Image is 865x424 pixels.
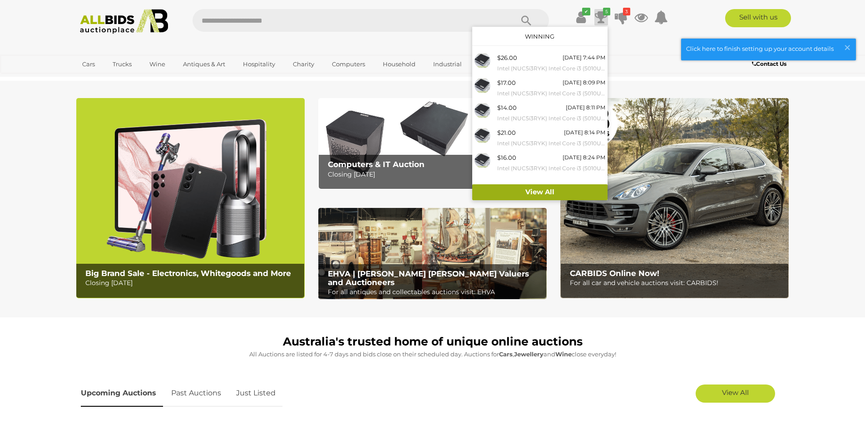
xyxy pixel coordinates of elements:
[377,57,421,72] a: Household
[574,9,588,25] a: ✔
[81,380,163,407] a: Upcoming Auctions
[472,75,608,100] a: $17.00 [DATE] 8:09 PM Intel (NUC5i3RYK) Intel Core i3 (5010U) 2.10GHz 2-Core CPU NUC w/ Power Supply
[504,9,549,32] button: Search
[85,269,291,278] b: Big Brand Sale - Electronics, Whitegoods and More
[326,57,371,72] a: Computers
[623,8,630,15] i: 3
[472,125,608,150] a: $21.00 [DATE] 8:14 PM Intel (NUC5i3RYK) Intel Core i3 (5010U) 2.10GHz 2-Core CPU NUC w/ Power Supply
[318,98,547,189] a: Computers & IT Auction Computers & IT Auction Closing [DATE]
[722,388,749,397] span: View All
[696,385,775,403] a: View All
[555,350,572,358] strong: Wine
[614,9,628,25] a: 3
[318,208,547,300] img: EHVA | Evans Hastings Valuers and Auctioneers
[563,153,605,163] div: [DATE] 8:24 PM
[497,89,605,99] small: Intel (NUC5i3RYK) Intel Core i3 (5010U) 2.10GHz 2-Core CPU NUC w/ Power Supply
[475,53,490,69] img: 48545-378a.jpg
[497,153,516,163] div: $16.00
[570,269,659,278] b: CARBIDS Online Now!
[475,78,490,94] img: 48545-375a.jpg
[564,128,605,138] div: [DATE] 8:14 PM
[570,277,784,289] p: For all car and vehicle auctions visit: CARBIDS!
[497,138,605,148] small: Intel (NUC5i3RYK) Intel Core i3 (5010U) 2.10GHz 2-Core CPU NUC w/ Power Supply
[752,59,789,69] a: Contact Us
[725,9,791,27] a: Sell with us
[752,60,786,67] b: Contact Us
[475,128,490,143] img: 48545-372a.jpg
[497,103,517,113] div: $14.00
[472,150,608,175] a: $16.00 [DATE] 8:24 PM Intel (NUC5i3RYK) Intel Core i3 (5010U) 2.10GHz 2-Core CPU NUC w/ Power Supply
[497,78,516,88] div: $17.00
[81,335,785,348] h1: Australia's trusted home of unique online auctions
[497,113,605,123] small: Intel (NUC5i3RYK) Intel Core i3 (5010U) 2.10GHz 2-Core CPU NUC w/ Power Supply
[287,57,320,72] a: Charity
[560,98,789,298] a: CARBIDS Online Now! CARBIDS Online Now! For all car and vehicle auctions visit: CARBIDS!
[563,78,605,88] div: [DATE] 8:09 PM
[328,269,529,287] b: EHVA | [PERSON_NAME] [PERSON_NAME] Valuers and Auctioneers
[237,57,281,72] a: Hospitality
[594,9,608,25] a: 5
[472,100,608,125] a: $14.00 [DATE] 8:11 PM Intel (NUC5i3RYK) Intel Core i3 (5010U) 2.10GHz 2-Core CPU NUC w/ Power Supply
[85,277,299,289] p: Closing [DATE]
[603,8,610,15] i: 5
[318,208,547,300] a: EHVA | Evans Hastings Valuers and Auctioneers EHVA | [PERSON_NAME] [PERSON_NAME] Valuers and Auct...
[76,98,305,298] a: Big Brand Sale - Electronics, Whitegoods and More Big Brand Sale - Electronics, Whitegoods and Mo...
[318,98,547,189] img: Computers & IT Auction
[475,103,490,118] img: 48545-376a.jpg
[497,163,605,173] small: Intel (NUC5i3RYK) Intel Core i3 (5010U) 2.10GHz 2-Core CPU NUC w/ Power Supply
[76,98,305,298] img: Big Brand Sale - Electronics, Whitegoods and More
[107,57,138,72] a: Trucks
[843,39,851,56] span: ×
[472,50,608,75] a: $26.00 [DATE] 7:44 PM Intel (NUC5i3RYK) Intel Core i3 (5010U) 2.10GHz 2-Core CPU NUC w/ Power Supply
[497,128,516,138] div: $21.00
[75,9,173,34] img: Allbids.com.au
[143,57,171,72] a: Wine
[560,98,789,298] img: CARBIDS Online Now!
[76,57,101,72] a: Cars
[497,64,605,74] small: Intel (NUC5i3RYK) Intel Core i3 (5010U) 2.10GHz 2-Core CPU NUC w/ Power Supply
[164,380,228,407] a: Past Auctions
[497,53,517,63] div: $26.00
[427,57,468,72] a: Industrial
[514,350,544,358] strong: Jewellery
[76,72,153,87] a: [GEOGRAPHIC_DATA]
[328,169,542,180] p: Closing [DATE]
[229,380,282,407] a: Just Listed
[328,286,542,298] p: For all antiques and collectables auctions visit: EHVA
[472,184,608,200] a: View All
[475,153,490,168] img: 48545-373a.jpg
[582,8,590,15] i: ✔
[81,349,785,360] p: All Auctions are listed for 4-7 days and bids close on their scheduled day. Auctions for , and cl...
[563,53,605,63] div: [DATE] 7:44 PM
[177,57,231,72] a: Antiques & Art
[328,160,425,169] b: Computers & IT Auction
[499,350,513,358] strong: Cars
[525,33,554,40] a: Winning
[566,103,605,113] div: [DATE] 8:11 PM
